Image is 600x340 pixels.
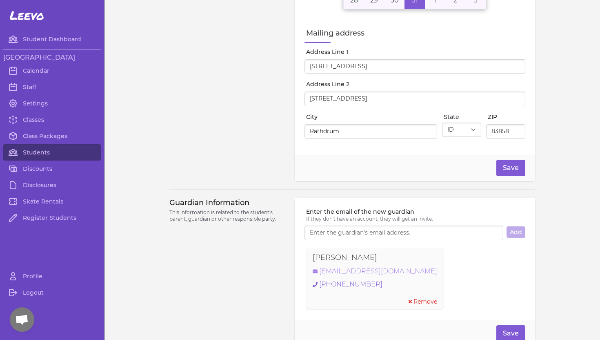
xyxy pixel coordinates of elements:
button: Remove [409,297,437,306]
label: Enter the email of the new guardian [306,208,525,216]
a: [EMAIL_ADDRESS][DOMAIN_NAME] [313,266,437,276]
a: Class Packages [3,128,101,144]
label: State [444,113,481,121]
a: Calendar [3,63,101,79]
label: Address Line 1 [306,48,525,56]
a: Disclosures [3,177,101,193]
a: Staff [3,79,101,95]
input: Enter the guardian's email address. [304,226,503,240]
span: Remove [413,297,437,306]
label: Mailing address [306,27,525,39]
button: Add [507,226,525,238]
a: Register Students [3,210,101,226]
input: Start typing your address... [304,59,525,74]
label: ZIP [488,113,525,121]
label: City [306,113,437,121]
button: Save [496,160,525,176]
a: [PHONE_NUMBER] [313,280,437,289]
input: Apartment or unit number, if needed [304,92,525,106]
div: Open chat [10,307,34,332]
p: This information is related to the student's parent, guardian or other responsible party. [169,209,285,222]
p: If they don't have an account, they will get an invite. [306,216,525,222]
a: Logout [3,284,101,301]
label: Address Line 2 [306,80,525,88]
h3: [GEOGRAPHIC_DATA] [3,53,101,63]
span: Leevo [10,8,44,23]
a: Profile [3,268,101,284]
a: Student Dashboard [3,31,101,47]
a: Skate Rentals [3,193,101,210]
h3: Guardian Information [169,198,285,208]
p: [PERSON_NAME] [313,252,377,263]
a: Discounts [3,161,101,177]
a: Settings [3,95,101,112]
a: Students [3,144,101,161]
a: Classes [3,112,101,128]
